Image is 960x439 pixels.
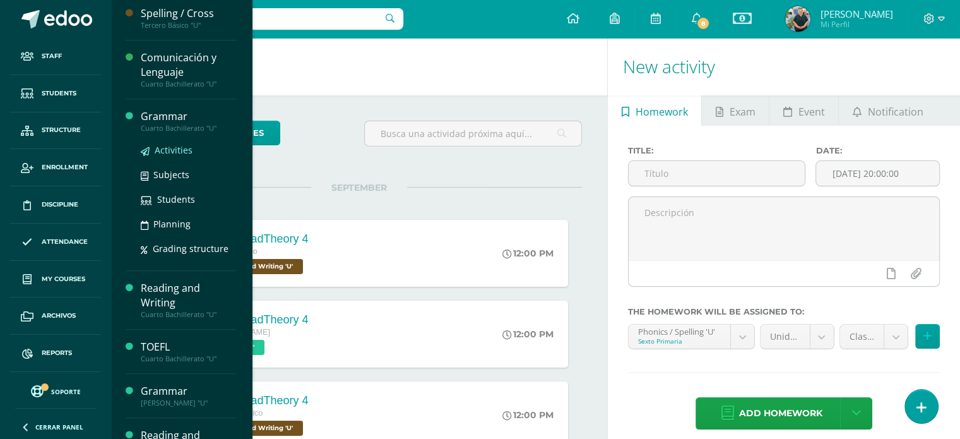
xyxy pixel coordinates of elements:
span: SEPTEMBER [311,182,407,193]
div: 12:00 PM [502,328,554,340]
span: Add homework [739,398,822,429]
span: Archivos [42,311,76,321]
span: Reports [42,348,72,358]
span: Structure [42,125,81,135]
div: Cuarto Bachillerato "U" [141,310,237,319]
a: Structure [10,112,101,150]
a: Staff [10,38,101,75]
div: Spelling / Cross [141,6,237,21]
label: Date: [815,146,940,155]
a: Archivos [10,298,101,335]
div: Sexto Primaria [638,337,721,346]
span: Cerrar panel [35,423,83,431]
span: Homework [636,97,688,127]
a: Students [141,192,237,207]
h1: Activities [126,38,592,95]
span: 8 [696,16,710,30]
span: Activities [155,144,193,156]
div: Cuarto Bachillerato "U" [141,124,237,133]
a: Spelling / CrossTercero Básico "U" [141,6,237,30]
span: Subjects [153,169,189,181]
span: Grading structure [153,243,228,255]
div: 12:00 PM [502,409,554,421]
span: Class Participation (5.0%) [850,325,874,349]
a: Exam [702,95,769,126]
label: Title: [628,146,806,155]
a: Unidad 4 [761,325,834,349]
span: Soporte [51,387,81,396]
span: Event [798,97,825,127]
span: Notification [868,97,923,127]
a: Activities [141,143,237,157]
span: Exam [730,97,756,127]
span: Planning [153,218,191,230]
img: 4447a754f8b82caf5a355abd86508926.png [785,6,810,32]
span: Mi Perfil [820,19,892,30]
span: Staff [42,51,62,61]
div: 13/09 ReadTheory 4 [204,313,308,327]
a: Subjects [141,167,237,182]
a: Students [10,75,101,112]
div: Grammar [141,384,237,399]
div: Comunicación y Lenguaje [141,51,237,80]
div: Grammar [141,109,237,124]
span: Attendance [42,237,88,247]
div: 13/09 ReadTheory 4 [204,394,308,407]
a: Homework [608,95,701,126]
span: Discipline [42,200,78,210]
div: Tercero Básico "U" [141,21,237,30]
input: Search a user… [119,8,403,30]
input: Título [629,161,805,186]
input: Fecha de entrega [816,161,939,186]
div: Reading and Writing [141,281,237,310]
div: [PERSON_NAME] "U" [141,399,237,407]
label: The homework will be assigned to: [628,307,940,316]
div: 12:00 PM [502,248,554,259]
span: [PERSON_NAME] [820,8,892,20]
span: Reading and Writing 'U' [204,421,303,436]
a: Planning [141,217,237,231]
span: Students [42,88,76,99]
span: Unidad 4 [770,325,800,349]
a: TOEFLCuarto Bachillerato "U" [141,340,237,363]
span: My courses [42,274,85,284]
a: Phonics / Spelling 'U'Sexto Primaria [629,325,754,349]
a: Reports [10,335,101,372]
div: 13/09 ReadTheory 4 [204,232,308,246]
div: Cuarto Bachillerato "U" [141,80,237,88]
span: Enrollment [42,162,88,172]
a: Attendance [10,224,101,261]
div: TOEFL [141,340,237,354]
div: Phonics / Spelling 'U' [638,325,721,337]
a: My courses [10,261,101,298]
div: Cuarto Bachillerato "U" [141,354,237,363]
a: Grammar[PERSON_NAME] "U" [141,384,237,407]
a: Comunicación y LenguajeCuarto Bachillerato "U" [141,51,237,88]
a: Discipline [10,186,101,224]
a: Notification [839,95,937,126]
a: Grading structure [141,241,237,256]
a: Soporte [15,382,96,399]
a: GrammarCuarto Bachillerato "U" [141,109,237,133]
span: Students [157,193,195,205]
a: Reading and WritingCuarto Bachillerato "U" [141,281,237,319]
h1: New activity [623,38,945,95]
a: Event [769,95,838,126]
span: Reading and Writing 'U' [204,259,303,274]
a: Class Participation (5.0%) [840,325,908,349]
a: Enrollment [10,149,101,186]
input: Busca una actividad próxima aquí... [365,121,581,146]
